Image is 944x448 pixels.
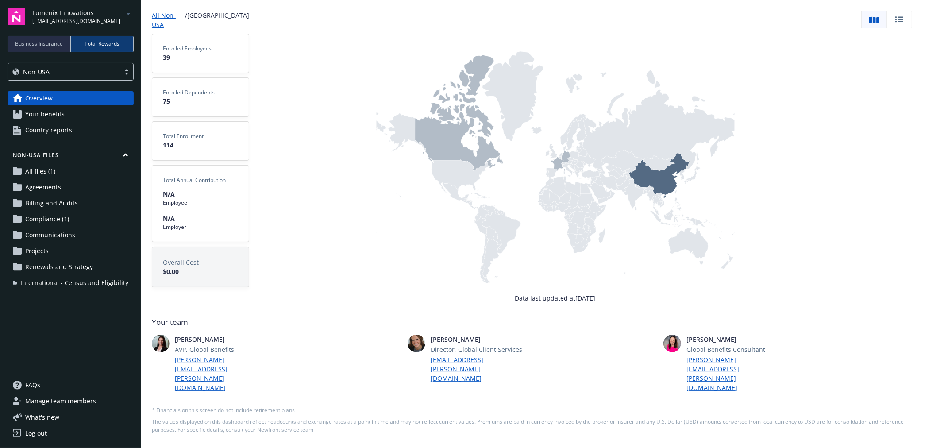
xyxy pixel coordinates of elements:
a: All Non-USA [152,11,183,29]
span: International - Census and Eligibility [20,276,128,290]
span: Data last updated at [DATE] [515,294,596,303]
span: Communications [25,228,75,242]
span: Non-USA [12,67,116,77]
a: [PERSON_NAME][EMAIL_ADDRESS][PERSON_NAME][DOMAIN_NAME] [686,355,784,392]
a: [EMAIL_ADDRESS][PERSON_NAME][DOMAIN_NAME] [431,355,528,383]
a: Compliance (1) [8,212,134,226]
span: [PERSON_NAME] [686,335,784,344]
span: [EMAIL_ADDRESS][DOMAIN_NAME] [32,17,120,25]
a: Billing and Audits [8,196,134,210]
span: 114 [163,140,238,150]
span: FAQs [25,378,40,392]
button: Non-USA Files [8,151,134,162]
a: All files (1) [8,164,134,178]
span: $0.00 [163,267,238,276]
button: Lumenix Innovations[EMAIL_ADDRESS][DOMAIN_NAME]arrowDropDown [32,8,134,25]
span: Total Rewards [85,40,119,48]
span: What ' s new [25,413,59,422]
span: Manage team members [25,394,96,408]
img: photo [152,335,170,352]
a: Country reports [8,123,134,137]
span: Billing and Audits [25,196,78,210]
span: Country reports [25,123,72,137]
span: Agreements [25,180,61,194]
a: Renewals and Strategy [8,260,134,274]
span: Your team [152,317,912,328]
span: Overall Cost [163,258,238,267]
span: Director, Global Client Services [431,345,528,354]
span: Compliance (1) [25,212,69,226]
span: Total Annual Contribution [163,176,238,184]
span: [PERSON_NAME] [175,335,273,344]
span: All files (1) [25,164,55,178]
span: AVP, Global Benefits [175,345,273,354]
span: Business Insurance [15,40,63,48]
img: navigator-logo.svg [8,8,25,25]
a: Agreements [8,180,134,194]
span: Overview [25,91,53,105]
a: [PERSON_NAME][EMAIL_ADDRESS][PERSON_NAME][DOMAIN_NAME] [175,355,273,392]
span: Global Benefits Consultant [686,345,784,354]
span: Enrolled Dependents [163,89,238,97]
a: Overview [8,91,134,105]
button: What's new [8,413,73,422]
span: 39 [163,53,238,62]
span: Employer [163,223,238,231]
span: Your benefits [25,107,65,121]
span: Enrolled Employees [163,45,238,53]
span: The values displayed on this dashboard reflect headcounts and exchange rates at a point in time a... [152,418,912,434]
a: Your benefits [8,107,134,121]
img: photo [663,335,681,352]
a: Communications [8,228,134,242]
span: Projects [25,244,49,258]
span: / [GEOGRAPHIC_DATA] [185,11,249,29]
a: FAQs [8,378,134,392]
span: Lumenix Innovations [32,8,120,17]
span: N/A [163,214,238,223]
span: Renewals and Strategy [25,260,93,274]
a: arrowDropDown [123,8,134,19]
span: 75 [163,97,238,106]
span: Total Enrollment [163,132,238,140]
span: * Financials on this screen do not include retirement plans [152,406,912,414]
span: [PERSON_NAME] [431,335,528,344]
span: Non-USA [23,67,50,77]
span: Employee [163,199,238,207]
a: International - Census and Eligibility [8,276,134,290]
a: Manage team members [8,394,134,408]
img: photo [408,335,425,352]
a: Projects [8,244,134,258]
span: N/A [163,189,238,199]
div: Log out [25,426,47,440]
